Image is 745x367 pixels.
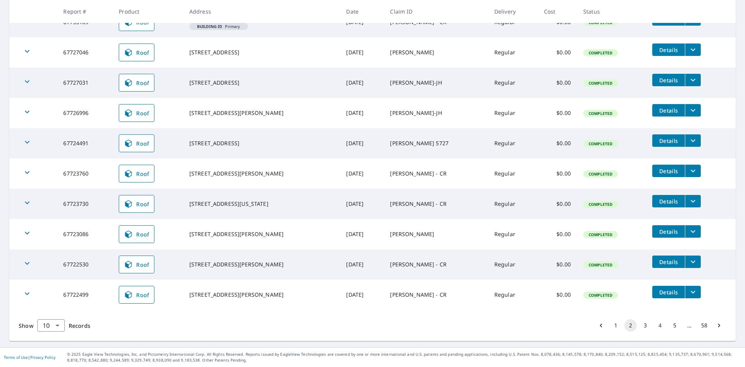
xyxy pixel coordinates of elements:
td: $0.00 [538,158,577,189]
span: Completed [584,232,617,237]
td: [PERSON_NAME] - CR [384,280,488,310]
div: Show 10 records [37,319,65,332]
button: Go to previous page [595,319,607,332]
td: $0.00 [538,219,577,249]
span: Details [657,258,680,266]
p: | [4,355,55,360]
td: $0.00 [538,68,577,98]
span: Roof [124,260,149,269]
button: filesDropdownBtn-67727031 [685,74,701,86]
a: Roof [119,256,154,273]
div: [STREET_ADDRESS][PERSON_NAME] [189,109,334,117]
div: [STREET_ADDRESS][PERSON_NAME] [189,261,334,268]
button: filesDropdownBtn-67727046 [685,43,701,56]
td: $0.00 [538,37,577,68]
span: Roof [124,139,149,148]
div: [STREET_ADDRESS] [189,139,334,147]
td: [PERSON_NAME] [384,219,488,249]
a: Roof [119,43,154,61]
td: $0.00 [538,280,577,310]
td: $0.00 [538,128,577,158]
span: Roof [124,169,149,178]
button: detailsBtn-67723760 [652,165,685,177]
a: Roof [119,74,154,92]
span: Details [657,289,680,296]
button: filesDropdownBtn-67723760 [685,165,701,177]
a: Roof [119,165,154,183]
td: Regular [488,128,538,158]
td: Regular [488,98,538,128]
button: detailsBtn-67722530 [652,256,685,268]
div: [STREET_ADDRESS][US_STATE] [189,200,334,208]
span: Details [657,107,680,114]
button: filesDropdownBtn-67724491 [685,134,701,147]
button: detailsBtn-67722499 [652,286,685,298]
button: detailsBtn-67723086 [652,225,685,238]
td: 67722499 [57,280,113,310]
td: 67722530 [57,249,113,280]
td: Regular [488,280,538,310]
span: Completed [584,50,617,56]
button: detailsBtn-67727046 [652,43,685,56]
span: Details [657,198,680,205]
div: [STREET_ADDRESS][PERSON_NAME] [189,291,334,299]
span: Completed [584,171,617,177]
td: 67724491 [57,128,113,158]
td: [DATE] [340,189,384,219]
td: 67723730 [57,189,113,219]
td: $0.00 [538,189,577,219]
span: Records [69,322,90,329]
span: Details [657,46,680,54]
td: [DATE] [340,98,384,128]
button: detailsBtn-67723730 [652,195,685,207]
a: Roof [119,225,154,243]
span: Completed [584,141,617,146]
span: Details [657,167,680,175]
button: detailsBtn-67726996 [652,104,685,117]
button: filesDropdownBtn-67723086 [685,225,701,238]
td: [PERSON_NAME] - CR [384,189,488,219]
td: 67723760 [57,158,113,189]
span: Roof [124,290,149,299]
td: [PERSON_NAME]-JH [384,68,488,98]
td: [PERSON_NAME]-JH [384,98,488,128]
span: Roof [124,230,149,239]
td: [PERSON_NAME] - CR [384,249,488,280]
td: [PERSON_NAME] [384,37,488,68]
div: [STREET_ADDRESS] [189,79,334,87]
td: 67723086 [57,219,113,249]
nav: pagination navigation [594,319,726,332]
a: Roof [119,134,154,152]
button: page 2 [624,319,637,332]
a: Terms of Use [4,355,28,360]
span: Completed [584,292,617,298]
td: Regular [488,158,538,189]
span: Primary [192,24,245,28]
td: Regular [488,68,538,98]
td: 67726996 [57,98,113,128]
button: detailsBtn-67724491 [652,134,685,147]
button: Go to page 5 [669,319,681,332]
a: Roof [119,104,154,122]
span: Details [657,77,680,84]
span: Completed [584,202,617,207]
div: [STREET_ADDRESS] [189,49,334,56]
button: filesDropdownBtn-67722530 [685,256,701,268]
a: Privacy Policy [30,355,55,360]
div: … [683,322,696,329]
div: 10 [37,315,65,336]
td: 67727046 [57,37,113,68]
button: Go to page 58 [698,319,710,332]
span: Details [657,228,680,235]
button: filesDropdownBtn-67722499 [685,286,701,298]
td: Regular [488,37,538,68]
span: Completed [584,111,617,116]
td: [DATE] [340,219,384,249]
td: [DATE] [340,158,384,189]
td: Regular [488,219,538,249]
td: $0.00 [538,98,577,128]
button: Go to next page [713,319,725,332]
span: Roof [124,108,149,118]
button: filesDropdownBtn-67726996 [685,104,701,117]
span: Completed [584,262,617,268]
